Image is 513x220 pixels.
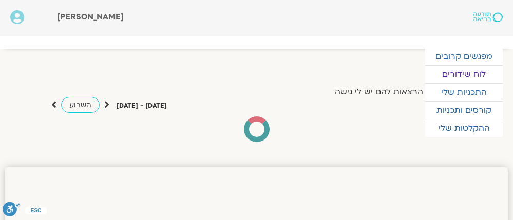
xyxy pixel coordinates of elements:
a: ההקלטות שלי [425,119,503,137]
span: [PERSON_NAME] [57,11,124,23]
p: [DATE] - [DATE] [117,101,167,111]
label: הצג רק הרצאות להם יש לי גישה [335,87,453,96]
span: השבוע [69,100,91,110]
a: מפגשים קרובים [425,48,503,65]
a: קורסים ותכניות [425,102,503,119]
a: השבוע [61,97,100,113]
a: התכניות שלי [425,84,503,101]
a: לוח שידורים [425,66,503,83]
